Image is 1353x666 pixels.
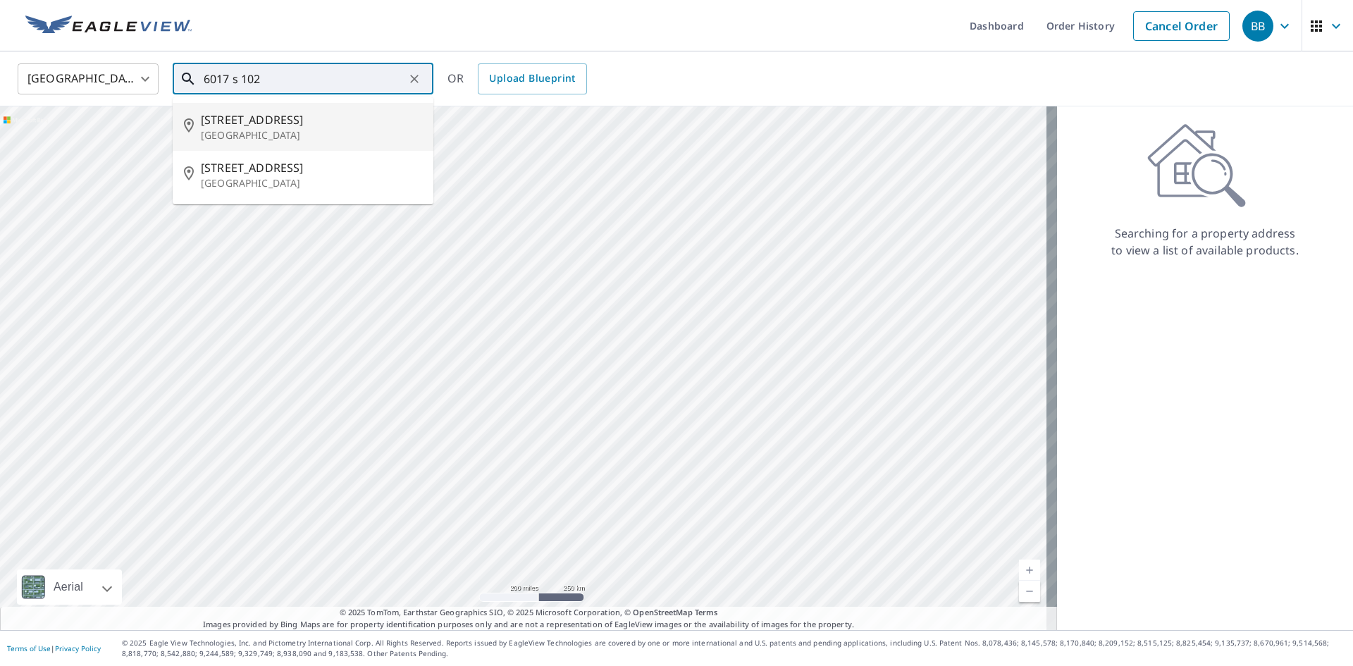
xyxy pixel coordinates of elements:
[7,644,101,653] p: |
[1019,581,1040,602] a: Current Level 5, Zoom Out
[489,70,575,87] span: Upload Blueprint
[447,63,587,94] div: OR
[695,607,718,617] a: Terms
[55,643,101,653] a: Privacy Policy
[18,59,159,99] div: [GEOGRAPHIC_DATA]
[478,63,586,94] a: Upload Blueprint
[122,638,1346,659] p: © 2025 Eagle View Technologies, Inc. and Pictometry International Corp. All Rights Reserved. Repo...
[1111,225,1299,259] p: Searching for a property address to view a list of available products.
[25,16,192,37] img: EV Logo
[340,607,718,619] span: © 2025 TomTom, Earthstar Geographics SIO, © 2025 Microsoft Corporation, ©
[404,69,424,89] button: Clear
[201,176,422,190] p: [GEOGRAPHIC_DATA]
[633,607,692,617] a: OpenStreetMap
[1133,11,1230,41] a: Cancel Order
[17,569,122,605] div: Aerial
[204,59,404,99] input: Search by address or latitude-longitude
[1019,560,1040,581] a: Current Level 5, Zoom In
[201,111,422,128] span: [STREET_ADDRESS]
[201,159,422,176] span: [STREET_ADDRESS]
[201,128,422,142] p: [GEOGRAPHIC_DATA]
[1242,11,1273,42] div: BB
[49,569,87,605] div: Aerial
[7,643,51,653] a: Terms of Use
